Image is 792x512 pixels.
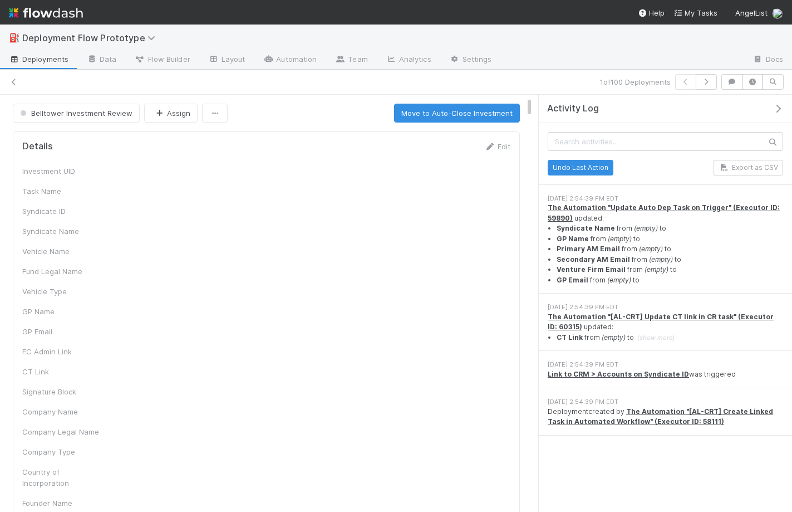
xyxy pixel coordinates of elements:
[199,51,254,69] a: Layout
[22,186,106,197] div: Task Name
[557,255,630,264] strong: Secondary AM Email
[22,406,106,417] div: Company Name
[377,51,440,69] a: Analytics
[326,51,376,69] a: Team
[548,369,783,379] div: was triggered
[22,141,53,152] h5: Details
[645,265,668,274] em: (empty)
[9,33,20,42] span: ⛽
[557,255,783,265] li: from to
[9,3,83,22] img: logo-inverted-e16ddd16eac7371096b0.svg
[557,234,783,244] li: from to
[13,104,140,123] button: Belltower Investment Review
[547,103,599,114] span: Activity Log
[22,246,106,257] div: Vehicle Name
[608,235,632,243] em: (empty)
[144,104,198,123] button: Assign
[634,224,658,232] em: (empty)
[22,326,106,337] div: GP Email
[557,223,783,233] li: from to
[548,203,783,285] div: updated:
[649,255,673,264] em: (empty)
[548,407,783,427] div: Deployment created by
[637,334,675,342] span: (show more)
[557,235,589,243] strong: GP Name
[557,245,620,253] strong: Primary AM Email
[638,7,665,18] div: Help
[735,8,768,17] span: AngelList
[772,8,783,19] img: avatar_7e1c67d1-c55a-4d71-9394-c171c6adeb61.png
[548,312,783,343] div: updated:
[22,366,106,377] div: CT Link
[135,53,190,65] span: Flow Builder
[557,224,615,232] strong: Syndicate Name
[22,498,106,509] div: Founder Name
[557,265,626,274] strong: Venture Firm Email
[557,333,583,342] strong: CT Link
[22,346,106,357] div: FC Admin Link
[548,360,783,369] div: [DATE] 2:54:39 PM EDT
[22,32,161,43] span: Deployment Flow Prototype
[22,306,106,317] div: GP Name
[22,266,106,277] div: Fund Legal Name
[440,51,501,69] a: Settings
[548,132,783,151] input: Search activities...
[22,226,106,237] div: Syndicate Name
[673,7,717,18] a: My Tasks
[607,276,631,284] em: (empty)
[548,303,783,312] div: [DATE] 2:54:39 PM EDT
[9,53,68,65] span: Deployments
[22,446,106,457] div: Company Type
[548,194,783,203] div: [DATE] 2:54:39 PM EDT
[602,333,626,342] em: (empty)
[22,286,106,297] div: Vehicle Type
[22,426,106,437] div: Company Legal Name
[548,370,689,378] a: Link to CRM > Accounts on Syndicate ID
[548,397,783,407] div: [DATE] 2:54:39 PM EDT
[557,276,588,284] strong: GP Email
[548,203,780,222] a: The Automation "Update Auto Dep Task on Trigger" (Executor ID: 59890)
[126,51,199,69] a: Flow Builder
[673,8,717,17] span: My Tasks
[557,244,783,254] li: from to
[484,142,510,151] a: Edit
[394,104,520,123] button: Move to Auto-Close Investment
[557,275,783,285] li: from to
[22,386,106,397] div: Signature Block
[548,407,773,426] a: The Automation "[AL-CRT] Create Linked Task in Automated Workflow" (Executor ID: 58111)
[548,160,613,175] button: Undo Last Action
[22,466,106,489] div: Country of Incorporation
[548,313,774,331] a: The Automation "[AL-CRT] Update CT link in CR task" (Executor ID: 60315)
[600,76,671,87] span: 1 of 100 Deployments
[254,51,326,69] a: Automation
[557,265,783,275] li: from to
[557,333,783,343] summary: CT Link from (empty) to (show more)
[22,165,106,177] div: Investment UID
[639,245,663,253] em: (empty)
[714,160,783,175] button: Export as CSV
[22,206,106,217] div: Syndicate ID
[18,109,132,118] span: Belltower Investment Review
[744,51,792,69] a: Docs
[77,51,125,69] a: Data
